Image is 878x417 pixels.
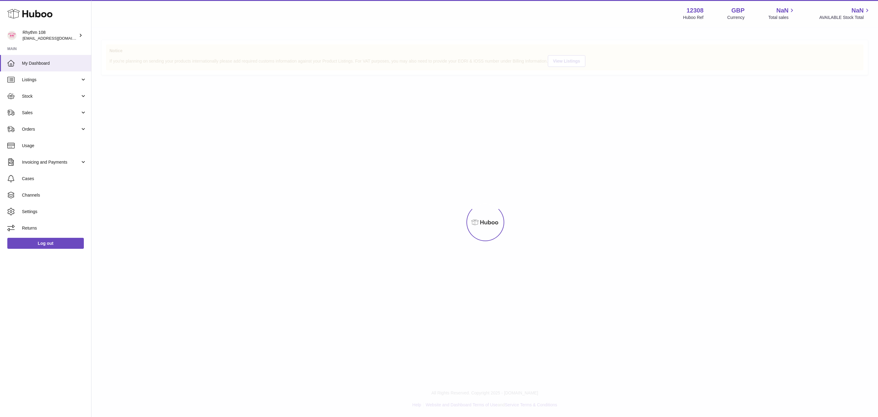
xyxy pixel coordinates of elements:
[22,225,87,231] span: Returns
[22,159,80,165] span: Invoicing and Payments
[22,77,80,83] span: Listings
[7,238,84,249] a: Log out
[768,15,795,20] span: Total sales
[776,6,788,15] span: NaN
[22,176,87,182] span: Cases
[22,192,87,198] span: Channels
[819,6,871,20] a: NaN AVAILABLE Stock Total
[768,6,795,20] a: NaN Total sales
[731,6,744,15] strong: GBP
[22,60,87,66] span: My Dashboard
[687,6,704,15] strong: 12308
[7,31,16,40] img: orders@rhythm108.com
[23,30,77,41] div: Rhythm 108
[23,36,90,41] span: [EMAIL_ADDRESS][DOMAIN_NAME]
[22,209,87,215] span: Settings
[819,15,871,20] span: AVAILABLE Stock Total
[22,93,80,99] span: Stock
[683,15,704,20] div: Huboo Ref
[22,143,87,149] span: Usage
[22,126,80,132] span: Orders
[851,6,864,15] span: NaN
[727,15,745,20] div: Currency
[22,110,80,116] span: Sales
